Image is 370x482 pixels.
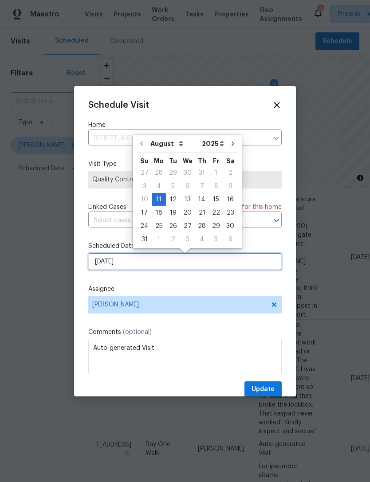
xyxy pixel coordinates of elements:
select: Month [148,137,200,150]
textarea: Auto-generated Visit [88,339,282,374]
div: Fri Sep 05 2025 [209,233,223,246]
div: 17 [137,207,152,219]
div: 13 [180,193,195,206]
div: 3 [180,233,195,246]
label: Visit Type [88,160,282,169]
div: 21 [195,207,209,219]
div: Sun Aug 24 2025 [137,219,152,233]
div: 4 [195,233,209,246]
div: Wed Sep 03 2025 [180,233,195,246]
div: 24 [137,220,152,232]
div: 7 [195,180,209,192]
div: 5 [209,233,223,246]
div: Sat Aug 30 2025 [223,219,237,233]
div: 2 [223,167,237,179]
label: Comments [88,328,282,337]
div: Fri Aug 22 2025 [209,206,223,219]
div: Mon Sep 01 2025 [152,233,166,246]
div: 31 [137,233,152,246]
div: Wed Aug 13 2025 [180,193,195,206]
div: 16 [223,193,237,206]
div: Tue Jul 29 2025 [166,166,180,180]
div: 18 [152,207,166,219]
div: Thu Jul 31 2025 [195,166,209,180]
div: 4 [152,180,166,192]
div: 8 [209,180,223,192]
label: Home [88,121,282,129]
div: 15 [209,193,223,206]
div: Fri Aug 15 2025 [209,193,223,206]
div: Sat Aug 23 2025 [223,206,237,219]
div: 27 [180,220,195,232]
span: Quality Control [92,175,278,184]
abbr: Wednesday [183,158,193,164]
abbr: Sunday [140,158,149,164]
span: Linked Cases [88,203,126,212]
div: Sun Aug 17 2025 [137,206,152,219]
div: Sat Aug 09 2025 [223,180,237,193]
div: Sun Aug 31 2025 [137,233,152,246]
div: Tue Aug 05 2025 [166,180,180,193]
div: Mon Aug 25 2025 [152,219,166,233]
abbr: Tuesday [169,158,177,164]
div: 30 [223,220,237,232]
div: 6 [180,180,195,192]
div: 14 [195,193,209,206]
button: Update [244,381,282,398]
abbr: Saturday [226,158,235,164]
div: Thu Aug 07 2025 [195,180,209,193]
abbr: Thursday [198,158,206,164]
div: 11 [152,193,166,206]
input: Enter in an address [88,132,268,145]
div: Sat Aug 02 2025 [223,166,237,180]
div: Wed Aug 20 2025 [180,206,195,219]
div: Thu Aug 21 2025 [195,206,209,219]
div: 28 [195,220,209,232]
div: Thu Aug 14 2025 [195,193,209,206]
div: Sun Aug 03 2025 [137,180,152,193]
select: Year [200,137,226,150]
div: 31 [195,167,209,179]
div: 2 [166,233,180,246]
span: Schedule Visit [88,101,149,110]
div: 1 [209,167,223,179]
div: 29 [209,220,223,232]
div: 30 [180,167,195,179]
div: Fri Aug 08 2025 [209,180,223,193]
div: 6 [223,233,237,246]
button: Go to previous month [135,135,148,153]
div: Tue Aug 19 2025 [166,206,180,219]
span: Update [252,384,275,395]
div: Sat Sep 06 2025 [223,233,237,246]
div: Mon Aug 04 2025 [152,180,166,193]
div: Wed Aug 06 2025 [180,180,195,193]
button: Open [270,214,283,227]
span: Close [272,100,282,110]
div: 10 [137,193,152,206]
div: Tue Sep 02 2025 [166,233,180,246]
div: Tue Aug 26 2025 [166,219,180,233]
div: 1 [152,233,166,246]
div: 22 [209,207,223,219]
label: Scheduled Date [88,242,282,251]
div: 19 [166,207,180,219]
div: 3 [137,180,152,192]
div: Thu Aug 28 2025 [195,219,209,233]
span: (optional) [123,329,152,335]
abbr: Monday [154,158,164,164]
div: Wed Jul 30 2025 [180,166,195,180]
div: 5 [166,180,180,192]
div: Fri Aug 29 2025 [209,219,223,233]
div: Sat Aug 16 2025 [223,193,237,206]
abbr: Friday [213,158,219,164]
input: Select cases [88,214,257,227]
div: 20 [180,207,195,219]
div: 26 [166,220,180,232]
div: Tue Aug 12 2025 [166,193,180,206]
div: Mon Aug 11 2025 [152,193,166,206]
input: M/D/YYYY [88,253,282,270]
div: 9 [223,180,237,192]
div: 23 [223,207,237,219]
span: [PERSON_NAME] [92,301,266,308]
div: Mon Aug 18 2025 [152,206,166,219]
